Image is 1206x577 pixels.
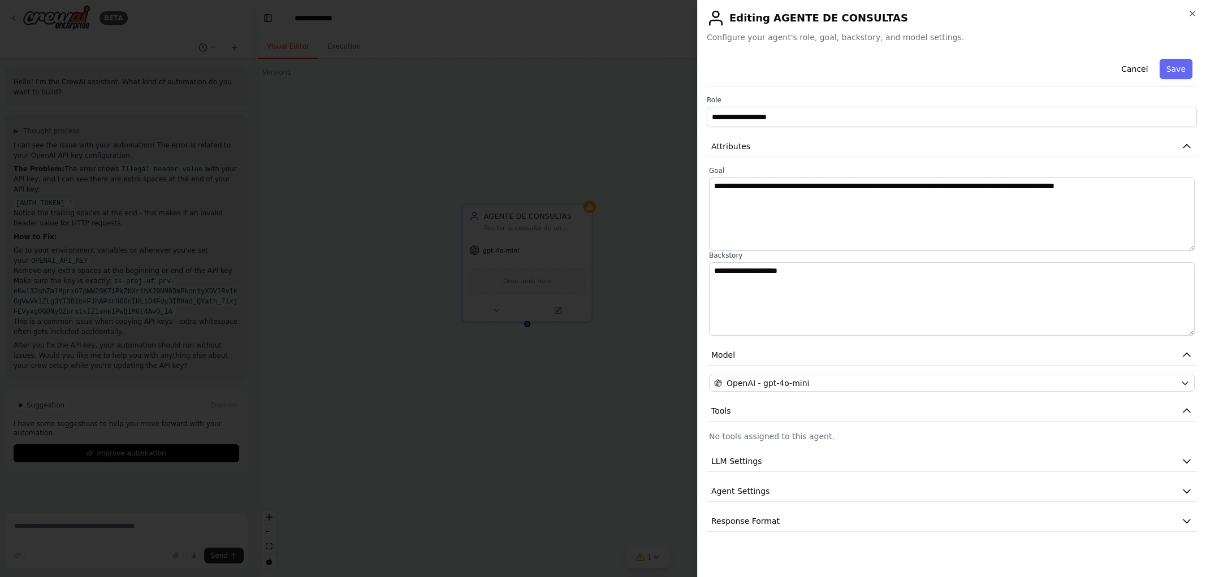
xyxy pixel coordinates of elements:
[707,511,1197,532] button: Response Format
[727,378,809,389] span: OpenAI - gpt-4o-mini
[711,485,770,497] span: Agent Settings
[707,32,1197,43] span: Configure your agent's role, goal, backstory, and model settings.
[707,451,1197,472] button: LLM Settings
[707,136,1197,157] button: Attributes
[709,166,1195,175] label: Goal
[709,431,1195,442] p: No tools assigned to this agent.
[707,9,1197,27] h2: Editing AGENTE DE CONSULTAS
[1114,59,1155,79] button: Cancel
[711,405,731,417] span: Tools
[707,345,1197,366] button: Model
[1160,59,1192,79] button: Save
[707,401,1197,422] button: Tools
[707,481,1197,502] button: Agent Settings
[711,349,735,361] span: Model
[711,141,750,152] span: Attributes
[711,455,762,467] span: LLM Settings
[711,515,780,527] span: Response Format
[709,251,1195,260] label: Backstory
[709,375,1195,392] button: OpenAI - gpt-4o-mini
[707,96,1197,105] label: Role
